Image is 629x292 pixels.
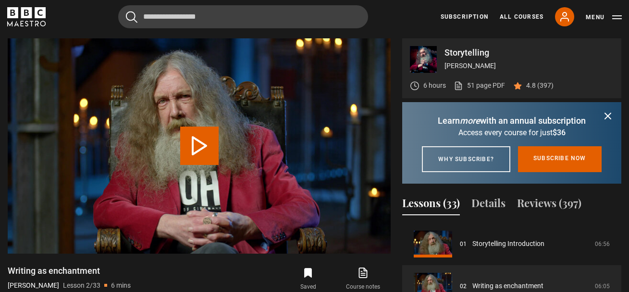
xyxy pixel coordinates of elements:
[553,128,566,137] span: $36
[444,61,614,71] p: [PERSON_NAME]
[472,281,543,291] a: Writing as enchantment
[180,127,219,165] button: Play Lesson Writing as enchantment
[8,265,131,277] h1: Writing as enchantment
[414,114,610,127] p: Learn with an annual subscription
[7,7,46,26] svg: BBC Maestro
[500,12,543,21] a: All Courses
[526,81,554,91] p: 4.8 (397)
[441,12,488,21] a: Subscription
[586,12,622,22] button: Toggle navigation
[472,239,544,249] a: Storytelling Introduction
[8,38,391,253] video-js: Video Player
[471,195,506,215] button: Details
[414,127,610,139] p: Access every course for just
[402,195,460,215] button: Lessons (33)
[517,195,581,215] button: Reviews (397)
[454,81,505,91] a: 51 page PDF
[422,146,510,172] a: Why subscribe?
[444,48,614,57] p: Storytelling
[518,146,602,172] a: Subscribe now
[460,116,480,126] i: more
[8,280,59,291] p: [PERSON_NAME]
[126,11,137,23] button: Submit the search query
[111,280,131,291] p: 6 mins
[423,81,446,91] p: 6 hours
[63,280,100,291] p: Lesson 2/33
[118,5,368,28] input: Search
